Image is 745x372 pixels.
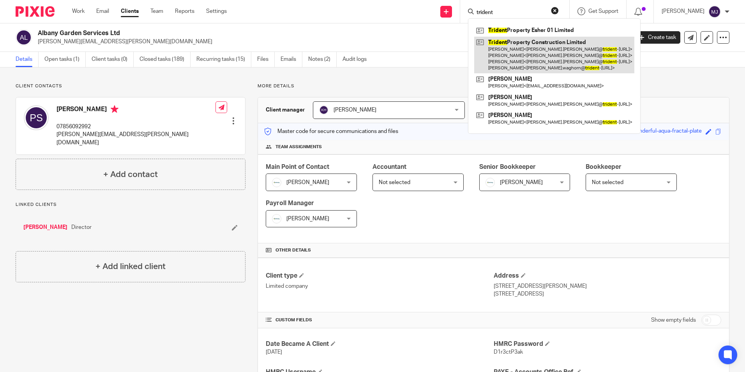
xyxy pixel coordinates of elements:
[266,164,329,170] span: Main Point of Contact
[494,282,721,290] p: [STREET_ADDRESS][PERSON_NAME]
[308,52,337,67] a: Notes (2)
[266,340,493,348] h4: Date Became A Client
[372,164,406,170] span: Accountant
[16,29,32,46] img: svg%3E
[662,7,704,15] p: [PERSON_NAME]
[586,164,621,170] span: Bookkeeper
[286,216,329,221] span: [PERSON_NAME]
[494,340,721,348] h4: HMRC Password
[266,349,282,355] span: [DATE]
[38,29,506,37] h2: Albany Garden Services Ltd
[150,7,163,15] a: Team
[266,272,493,280] h4: Client type
[494,290,721,298] p: [STREET_ADDRESS]
[342,52,372,67] a: Audit logs
[56,105,215,115] h4: [PERSON_NAME]
[16,52,39,67] a: Details
[379,180,410,185] span: Not selected
[272,178,281,187] img: Infinity%20Logo%20with%20Whitespace%20.png
[275,144,322,150] span: Team assignments
[500,180,543,185] span: [PERSON_NAME]
[121,7,139,15] a: Clients
[111,105,118,113] i: Primary
[476,9,546,16] input: Search
[266,317,493,323] h4: CUSTOM FIELDS
[23,223,67,231] a: [PERSON_NAME]
[494,272,721,280] h4: Address
[56,131,215,147] p: [PERSON_NAME][EMAIL_ADDRESS][PERSON_NAME][DOMAIN_NAME]
[24,105,49,130] img: svg%3E
[44,52,86,67] a: Open tasks (1)
[16,6,55,17] img: Pixie
[71,223,92,231] span: Director
[286,180,329,185] span: [PERSON_NAME]
[16,202,245,208] p: Linked clients
[96,7,109,15] a: Email
[588,9,618,14] span: Get Support
[258,83,729,89] p: More details
[485,178,495,187] img: Infinity%20Logo%20with%20Whitespace%20.png
[257,52,275,67] a: Files
[275,247,311,253] span: Other details
[92,52,134,67] a: Client tasks (0)
[651,316,696,324] label: Show empty fields
[56,123,215,131] p: 07856092992
[281,52,302,67] a: Emails
[264,128,398,135] p: Master code for secure communications and files
[38,38,623,46] p: [PERSON_NAME][EMAIL_ADDRESS][PERSON_NAME][DOMAIN_NAME]
[272,214,281,223] img: Infinity%20Logo%20with%20Whitespace%20.png
[635,31,680,44] a: Create task
[266,200,314,206] span: Payroll Manager
[708,5,721,18] img: svg%3E
[72,7,85,15] a: Work
[551,7,559,14] button: Clear
[494,349,523,355] span: D1r3ctP3ak
[479,164,536,170] span: Senior Bookkeeper
[95,260,166,273] h4: + Add linked client
[632,127,702,136] div: wonderful-aqua-fractal-plate
[16,83,245,89] p: Client contacts
[103,168,158,181] h4: + Add contact
[139,52,191,67] a: Closed tasks (189)
[266,106,305,114] h3: Client manager
[319,105,328,115] img: svg%3E
[196,52,251,67] a: Recurring tasks (15)
[266,282,493,290] p: Limited company
[334,107,376,113] span: [PERSON_NAME]
[592,180,623,185] span: Not selected
[175,7,194,15] a: Reports
[206,7,227,15] a: Settings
